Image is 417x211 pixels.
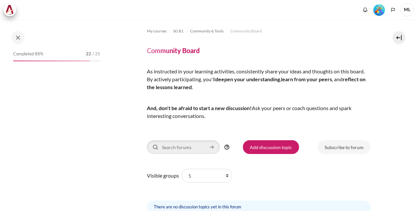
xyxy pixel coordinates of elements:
a: SG B1 [173,27,184,35]
span: Community Board [230,28,262,34]
span: Completed 88% [13,51,43,57]
h4: Community Board [147,46,200,55]
span: ML [401,3,414,16]
input: Search forums [147,140,220,154]
span: Community & Tools [190,28,224,34]
strong: deepen your understanding [215,76,280,82]
span: / 25 [92,51,100,57]
a: Subscribe to forum [318,140,370,154]
img: Help with Search [224,144,230,150]
nav: Navigation bar [147,26,370,36]
strong: And, don't be afraid to start a new discussion! [147,105,252,111]
a: Architeck Architeck [3,3,20,16]
a: Help [223,144,231,150]
span: 22 [86,51,91,57]
a: Community Board [230,27,262,35]
button: Languages [388,5,398,15]
span: My courses [147,28,167,34]
a: Community & Tools [190,27,224,35]
a: Add discussion topic [243,140,299,154]
a: Level #5 [371,4,387,16]
strong: learn from your peers [281,76,332,82]
a: User menu [401,3,414,16]
span: As instructed in your learning activities, consistently share your ideas and thoughts on this board. [147,68,365,74]
div: Show notification window with no new notifications [360,5,370,15]
p: By actively participating, you'll , , and . [147,67,370,91]
label: Visible groups [147,172,179,180]
a: My courses [147,27,167,35]
img: Level #5 [373,4,385,16]
p: Ask your peers or coach questions and spark interesting conversations. [147,104,370,120]
img: Architeck [5,5,14,15]
span: SG B1 [173,28,184,34]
